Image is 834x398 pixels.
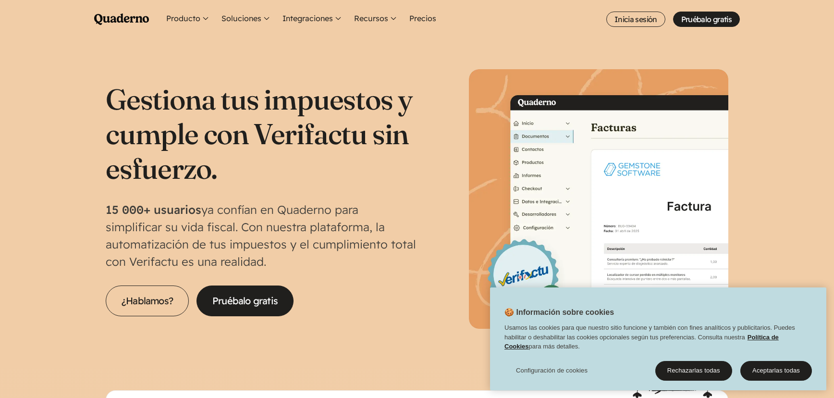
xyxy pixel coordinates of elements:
div: 🍪 Información sobre cookies [490,287,826,390]
button: Aceptarlas todas [740,361,812,381]
img: Interfaz de Quaderno mostrando la página Factura con el distintivo Verifactu [469,69,728,329]
strong: 15 000+ usuarios [106,202,201,217]
a: Política de Cookies [504,333,779,350]
a: Inicia sesión [606,12,665,27]
p: ya confían en Quaderno para simplificar su vida fiscal. Con nuestra plataforma, la automatización... [106,201,417,270]
a: Pruébalo gratis [196,286,294,316]
button: Rechazarlas todas [655,361,732,381]
a: ¿Hablamos? [106,286,189,316]
h2: 🍪 Información sobre cookies [490,307,614,323]
button: Configuración de cookies [504,361,599,380]
div: Cookie banner [490,287,826,390]
div: Usamos las cookies para que nuestro sitio funcione y también con fines analíticos y publicitarios... [490,323,826,356]
h1: Gestiona tus impuestos y cumple con Verifactu sin esfuerzo. [106,82,417,186]
a: Pruébalo gratis [673,12,740,27]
